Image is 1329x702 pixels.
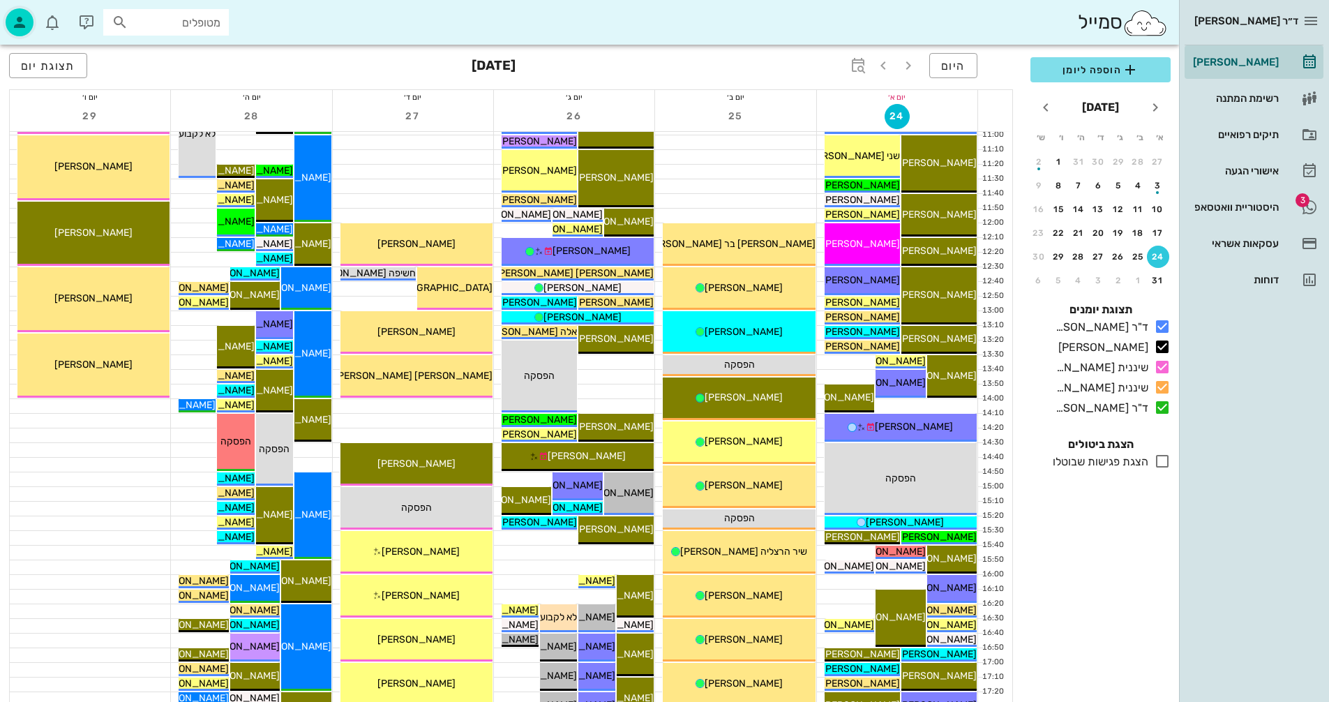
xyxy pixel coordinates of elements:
span: [PERSON_NAME] [151,648,229,660]
span: [PERSON_NAME] [822,194,900,206]
span: [PERSON_NAME] [202,641,280,652]
span: [PERSON_NAME] [899,619,977,631]
span: [PERSON_NAME] [499,428,577,440]
button: 17 [1147,222,1169,244]
button: תצוגת יום [9,53,87,78]
span: [PERSON_NAME] [202,582,280,594]
span: [PERSON_NAME] [822,179,900,191]
button: 1 [1048,151,1070,173]
div: 25 [1127,252,1150,262]
span: הפסקה [220,435,251,447]
div: 1 [1048,157,1070,167]
button: 8 [1048,174,1070,197]
div: 13:40 [978,364,1007,375]
span: [PERSON_NAME] [899,670,977,682]
span: [PERSON_NAME] [705,282,783,294]
button: 29 [77,104,103,129]
button: 27 [1147,151,1169,173]
button: 29 [1107,151,1129,173]
div: 19 [1107,228,1129,238]
span: [PERSON_NAME] [525,209,603,221]
span: [PERSON_NAME] [202,670,280,682]
span: [PERSON_NAME] [822,274,900,286]
div: 11:00 [978,129,1007,141]
span: [PERSON_NAME] [899,157,977,169]
div: 15:00 [978,481,1007,493]
span: [PERSON_NAME] [382,546,460,558]
span: [PERSON_NAME] [151,297,229,308]
span: [PERSON_NAME] [377,678,456,689]
span: שיר הרצליה [PERSON_NAME] [680,546,807,558]
div: 2 [1107,276,1129,285]
div: יום ב׳ [655,90,816,104]
span: [PERSON_NAME] [382,590,460,602]
a: אישורי הגעה [1185,154,1323,188]
button: 30 [1088,151,1110,173]
div: 15:30 [978,525,1007,537]
button: היום [929,53,977,78]
button: 12 [1107,198,1129,221]
button: 19 [1107,222,1129,244]
span: [PERSON_NAME] [377,458,456,470]
span: [PERSON_NAME] [525,223,603,235]
div: 16:40 [978,627,1007,639]
span: [PERSON_NAME] [576,121,654,133]
div: רשימת המתנה [1190,93,1279,104]
span: אלה [PERSON_NAME] [480,326,577,338]
span: [PERSON_NAME] [822,531,900,543]
button: 11 [1127,198,1150,221]
span: [PERSON_NAME] [54,359,133,371]
span: תצוגת יום [21,59,75,73]
span: [PERSON_NAME] [705,326,783,338]
div: 13:10 [978,320,1007,331]
span: [PERSON_NAME] [899,648,977,660]
div: 3 [1147,181,1169,191]
button: הוספה ליומן [1030,57,1171,82]
button: 31 [1147,269,1169,292]
div: 4 [1127,181,1150,191]
button: 30 [1028,246,1050,268]
div: סמייל [1078,8,1168,38]
div: 12:00 [978,217,1007,229]
span: [PERSON_NAME] [796,391,874,403]
div: 14:10 [978,408,1007,419]
button: 7 [1067,174,1090,197]
div: 30 [1088,157,1110,167]
span: [PERSON_NAME] [899,209,977,221]
span: [PERSON_NAME] [848,355,926,367]
button: [DATE] [1076,94,1125,121]
a: עסקאות אשראי [1185,227,1323,260]
div: 28 [1127,157,1150,167]
div: 28 [1067,252,1090,262]
span: [PERSON_NAME] [822,663,900,675]
button: 25 [1127,246,1150,268]
span: [PERSON_NAME] [473,494,551,506]
div: יום א׳ [817,90,977,104]
div: 15:50 [978,554,1007,566]
div: 9 [1028,181,1050,191]
div: דוחות [1190,274,1279,285]
div: 18 [1127,228,1150,238]
button: 4 [1067,269,1090,292]
span: [PERSON_NAME] [705,435,783,447]
div: 15 [1048,204,1070,214]
span: [PERSON_NAME] [525,479,603,491]
div: 4 [1067,276,1090,285]
span: [PERSON_NAME] [253,282,331,294]
div: שיננית [PERSON_NAME] [1050,380,1148,396]
span: [PERSON_NAME] [473,209,551,221]
th: ו׳ [1051,126,1069,149]
div: 15:40 [978,539,1007,551]
span: [PERSON_NAME] [202,604,280,616]
span: [PERSON_NAME] [202,289,280,301]
span: [PERSON_NAME] [202,267,280,279]
span: [PERSON_NAME] [899,604,977,616]
span: [PERSON_NAME] [822,209,900,221]
div: 13:30 [978,349,1007,361]
span: [PERSON_NAME] [377,634,456,645]
div: 2 [1028,157,1050,167]
div: 27 [1088,252,1110,262]
div: 5 [1048,276,1070,285]
span: לא לקבוע [540,611,577,623]
button: 9 [1028,174,1050,197]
